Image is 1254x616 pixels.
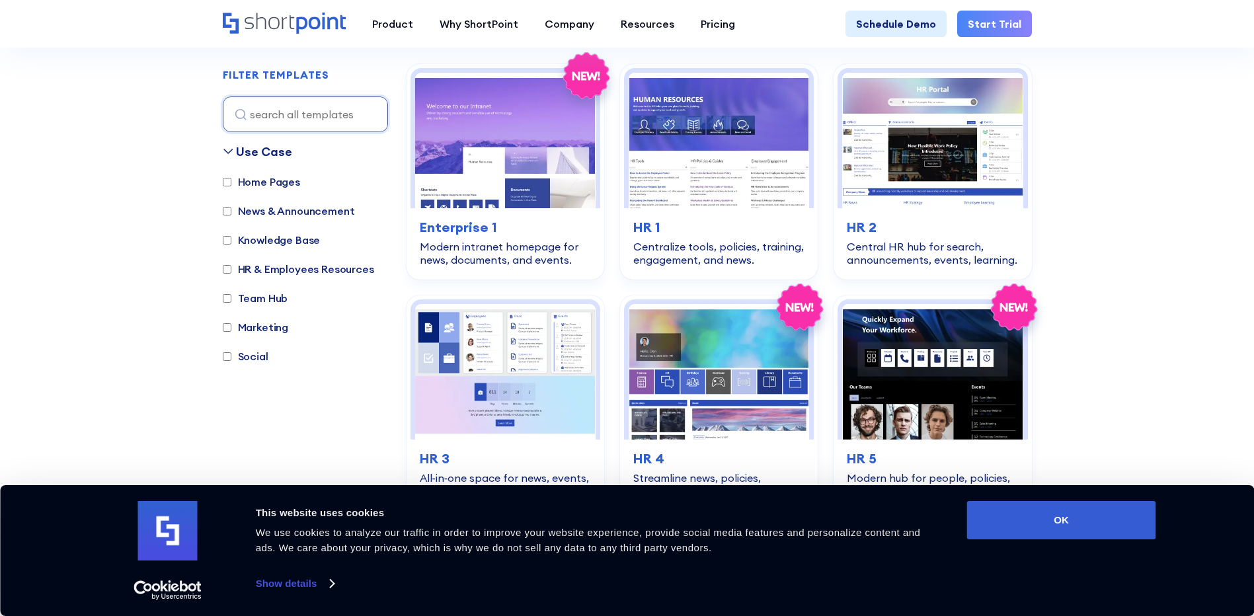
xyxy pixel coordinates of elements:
label: Knowledge Base [223,232,321,248]
label: HR & Employees Resources [223,261,374,277]
a: HR 5 – Human Resource Template: Modern hub for people, policies, events, and tools.HR 5Modern hub... [834,295,1031,524]
h2: FILTER TEMPLATES [223,69,329,81]
div: Modern hub for people, policies, events, and tools. [847,471,1018,498]
a: Home [223,13,346,35]
label: Team Hub [223,290,288,306]
h3: HR 1 [633,217,804,237]
div: Pricing [701,16,735,32]
a: HR 1 – Human Resources Template: Centralize tools, policies, training, engagement, and news.HR 1C... [620,64,818,280]
input: HR & Employees Resources [223,265,231,274]
div: All‑in‑one space for news, events, and documents. [420,471,591,498]
input: Knowledge Base [223,236,231,245]
img: HR 5 – Human Resource Template: Modern hub for people, policies, events, and tools. [842,304,1023,440]
a: Usercentrics Cookiebot - opens in a new window [110,580,225,600]
a: Resources [607,11,687,37]
h3: HR 3 [420,449,591,469]
a: Company [531,11,607,37]
a: Start Trial [957,11,1032,37]
input: News & Announcement [223,207,231,215]
div: Streamline news, policies, training, events, and workflows now. [633,471,804,511]
img: logo [138,501,198,560]
a: Product [359,11,426,37]
h3: HR 4 [633,449,804,469]
label: Social [223,348,268,364]
span: We use cookies to analyze our traffic in order to improve your website experience, provide social... [256,527,921,553]
h3: HR 2 [847,217,1018,237]
div: Central HR hub for search, announcements, events, learning. [847,240,1018,266]
div: Why ShortPoint [440,16,518,32]
img: HR 3 – HR Intranet Template: All‑in‑one space for news, events, and documents. [415,304,596,440]
label: Home Pages [223,174,300,190]
label: Marketing [223,319,289,335]
label: News & Announcement [223,203,355,219]
div: Modern intranet homepage for news, documents, and events. [420,240,591,266]
div: This website uses cookies [256,505,937,521]
div: Product [372,16,413,32]
a: Why ShortPoint [426,11,531,37]
input: search all templates [223,96,388,132]
div: Centralize tools, policies, training, engagement, and news. [633,240,804,266]
img: HR 4 – SharePoint HR Intranet Template: Streamline news, policies, training, events, and workflow... [629,304,809,440]
a: HR 3 – HR Intranet Template: All‑in‑one space for news, events, and documents.HR 3All‑in‑one spac... [407,295,604,524]
a: Pricing [687,11,748,37]
input: Home Pages [223,178,231,186]
a: HR 4 – SharePoint HR Intranet Template: Streamline news, policies, training, events, and workflow... [620,295,818,524]
img: Enterprise 1 – SharePoint Homepage Design: Modern intranet homepage for news, documents, and events. [415,73,596,208]
div: Company [545,16,594,32]
input: Team Hub [223,294,231,303]
input: Marketing [223,323,231,332]
div: Use Case [236,143,292,161]
a: Enterprise 1 – SharePoint Homepage Design: Modern intranet homepage for news, documents, and even... [407,64,604,280]
img: HR 2 - HR Intranet Portal: Central HR hub for search, announcements, events, learning. [842,73,1023,208]
img: HR 1 – Human Resources Template: Centralize tools, policies, training, engagement, and news. [629,73,809,208]
div: Resources [621,16,674,32]
a: Schedule Demo [845,11,947,37]
h3: HR 5 [847,449,1018,469]
h3: Enterprise 1 [420,217,591,237]
button: OK [967,501,1156,539]
iframe: Chat Widget [1016,463,1254,616]
a: HR 2 - HR Intranet Portal: Central HR hub for search, announcements, events, learning.HR 2Central... [834,64,1031,280]
a: Show details [256,574,334,594]
input: Social [223,352,231,361]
